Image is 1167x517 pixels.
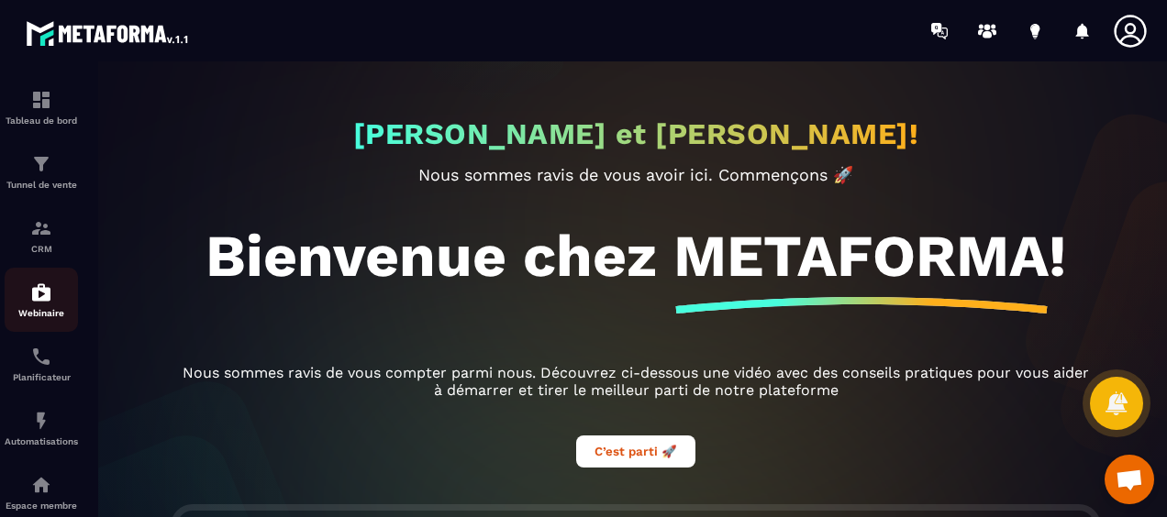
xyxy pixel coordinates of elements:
img: logo [26,16,191,49]
a: formationformationCRM [5,203,78,268]
a: formationformationTunnel de vente [5,139,78,203]
a: automationsautomationsWebinaire [5,268,78,332]
p: Automatisations [5,436,78,446]
h2: [PERSON_NAME] et [PERSON_NAME]! [353,116,919,151]
p: Nous sommes ravis de vous compter parmi nous. Découvrez ci-dessous une vidéo avec des conseils pr... [177,364,1095,399]
img: formation [30,217,52,239]
img: automations [30,281,52,303]
img: automations [30,410,52,432]
img: scheduler [30,346,52,368]
h1: Bienvenue chez METAFORMA! [206,221,1066,291]
img: formation [30,89,52,111]
p: CRM [5,244,78,254]
p: Tableau de bord [5,115,78,126]
a: Ouvrir le chat [1105,455,1154,504]
img: formation [30,153,52,175]
p: Espace membre [5,500,78,511]
button: C’est parti 🚀 [576,435,695,467]
a: automationsautomationsAutomatisations [5,396,78,460]
p: Nous sommes ravis de vous avoir ici. Commençons 🚀 [177,165,1095,184]
p: Webinaire [5,308,78,318]
a: formationformationTableau de bord [5,75,78,139]
p: Planificateur [5,372,78,382]
a: schedulerschedulerPlanificateur [5,332,78,396]
a: C’est parti 🚀 [576,442,695,459]
img: automations [30,474,52,496]
p: Tunnel de vente [5,180,78,190]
